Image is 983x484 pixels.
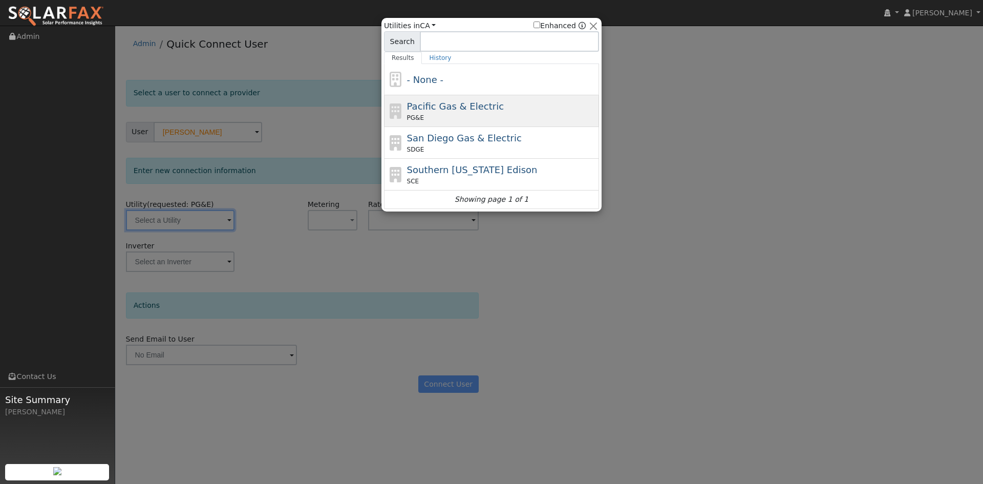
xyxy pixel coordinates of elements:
[407,133,522,143] span: San Diego Gas & Electric
[384,20,436,31] span: Utilities in
[53,467,61,475] img: retrieve
[912,9,972,17] span: [PERSON_NAME]
[5,407,110,417] div: [PERSON_NAME]
[407,101,504,112] span: Pacific Gas & Electric
[407,74,443,85] span: - None -
[407,164,538,175] span: Southern [US_STATE] Edison
[8,6,104,27] img: SolarFax
[533,20,586,31] span: Show enhanced providers
[579,22,586,30] a: Enhanced Providers
[422,52,459,64] a: History
[533,20,576,31] label: Enhanced
[407,113,424,122] span: PG&E
[455,194,528,205] i: Showing page 1 of 1
[407,145,424,154] span: SDGE
[384,31,420,52] span: Search
[420,22,436,30] a: CA
[384,52,422,64] a: Results
[407,177,419,186] span: SCE
[5,393,110,407] span: Site Summary
[533,22,540,28] input: Enhanced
